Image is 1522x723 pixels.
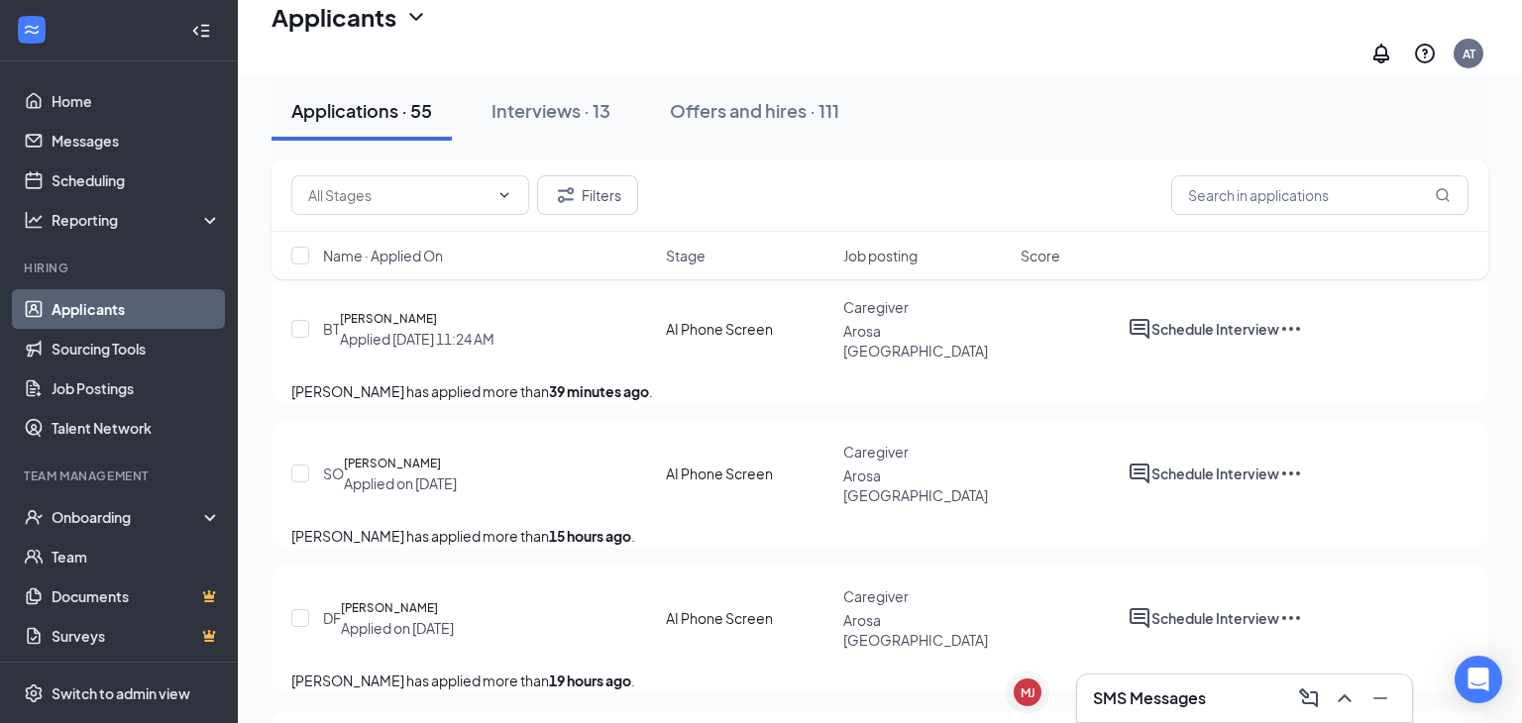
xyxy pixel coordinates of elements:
[1128,317,1151,341] svg: ActiveChat
[191,21,211,41] svg: Collapse
[843,322,988,360] span: Arosa [GEOGRAPHIC_DATA]
[843,298,909,316] span: Caregiver
[24,467,217,484] div: Team Management
[670,98,839,123] div: Offers and hires · 111
[1455,656,1502,703] div: Open Intercom Messenger
[308,184,489,206] input: All Stages
[1297,686,1321,710] svg: ComposeMessage
[404,5,428,29] svg: ChevronDown
[1368,686,1392,710] svg: Minimize
[1021,684,1035,701] div: MJ
[24,683,44,703] svg: Settings
[666,319,773,339] div: AI Phone Screen
[323,464,344,483] div: SO
[1369,42,1393,65] svg: Notifications
[1329,682,1360,714] button: ChevronUp
[1364,682,1396,714] button: Minimize
[549,527,631,545] b: 15 hours ago
[341,598,438,618] h5: [PERSON_NAME]
[666,464,773,483] div: AI Phone Screen
[52,507,204,527] div: Onboarding
[52,160,221,200] a: Scheduling
[24,507,44,527] svg: UserCheck
[496,187,512,203] svg: ChevronDown
[291,380,1468,402] p: [PERSON_NAME] has applied more than .
[52,683,190,703] div: Switch to admin view
[291,525,1468,547] p: [PERSON_NAME] has applied more than .
[52,616,221,656] a: SurveysCrown
[491,98,610,123] div: Interviews · 13
[1279,317,1303,341] svg: Ellipses
[843,466,988,504] span: Arosa [GEOGRAPHIC_DATA]
[1293,682,1325,714] button: ComposeMessage
[1128,462,1151,485] svg: ActiveChat
[843,443,909,461] span: Caregiver
[843,246,918,265] span: Job posting
[52,408,221,448] a: Talent Network
[52,537,221,576] a: Team
[1279,462,1303,485] svg: Ellipses
[323,319,340,339] div: BT
[340,329,494,349] div: Applied [DATE] 11:24 AM
[52,81,221,121] a: Home
[344,473,457,493] div: Applied on [DATE]
[1021,246,1060,265] span: Score
[340,309,437,329] h5: [PERSON_NAME]
[666,608,773,628] div: AI Phone Screen
[1333,686,1357,710] svg: ChevronUp
[549,382,649,400] b: 39 minutes ago
[843,587,909,605] span: Caregiver
[1435,187,1451,203] svg: MagnifyingGlass
[1151,317,1279,341] button: Schedule Interview
[554,183,578,207] svg: Filter
[1279,606,1303,630] svg: Ellipses
[52,368,221,408] a: Job Postings
[52,329,221,368] a: Sourcing Tools
[24,210,44,230] svg: Analysis
[1463,46,1475,62] div: AT
[1151,462,1279,485] button: Schedule Interview
[1413,42,1437,65] svg: QuestionInfo
[52,210,222,230] div: Reporting
[537,175,638,215] button: Filter Filters
[52,576,221,616] a: DocumentsCrown
[22,20,42,40] svg: WorkstreamLogo
[52,289,221,329] a: Applicants
[666,246,706,265] span: Stage
[1093,687,1206,709] h3: SMS Messages
[1151,606,1279,630] button: Schedule Interview
[52,121,221,160] a: Messages
[1171,175,1468,215] input: Search in applications
[549,671,631,689] b: 19 hours ago
[1128,606,1151,630] svg: ActiveChat
[843,611,988,649] span: Arosa [GEOGRAPHIC_DATA]
[291,98,432,123] div: Applications · 55
[291,670,1468,691] p: [PERSON_NAME] has applied more than .
[341,618,454,638] div: Applied on [DATE]
[323,246,443,265] span: Name · Applied On
[323,608,341,628] div: DF
[24,259,217,276] div: Hiring
[344,454,441,473] h5: [PERSON_NAME]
